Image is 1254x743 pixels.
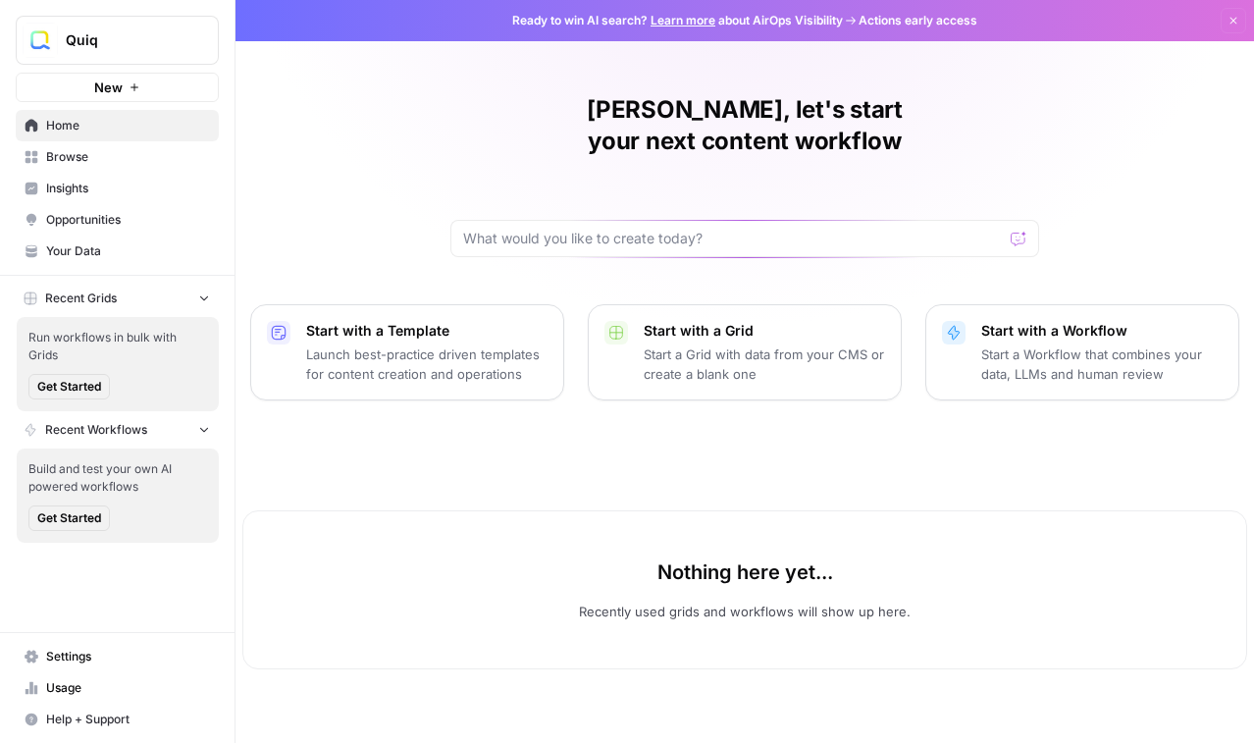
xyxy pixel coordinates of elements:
[28,329,207,364] span: Run workflows in bulk with Grids
[16,141,219,173] a: Browse
[45,290,117,307] span: Recent Grids
[46,242,210,260] span: Your Data
[16,73,219,102] button: New
[306,345,548,384] p: Launch best-practice driven templates for content creation and operations
[644,345,885,384] p: Start a Grid with data from your CMS or create a blank one
[16,204,219,236] a: Opportunities
[981,321,1223,341] p: Start with a Workflow
[16,16,219,65] button: Workspace: Quiq
[981,345,1223,384] p: Start a Workflow that combines your data, LLMs and human review
[28,374,110,399] button: Get Started
[46,648,210,665] span: Settings
[250,304,564,400] button: Start with a TemplateLaunch best-practice driven templates for content creation and operations
[46,711,210,728] span: Help + Support
[512,12,843,29] span: Ready to win AI search? about AirOps Visibility
[23,23,58,58] img: Quiq Logo
[46,148,210,166] span: Browse
[28,460,207,496] span: Build and test your own AI powered workflows
[16,415,219,445] button: Recent Workflows
[16,110,219,141] a: Home
[16,704,219,735] button: Help + Support
[45,421,147,439] span: Recent Workflows
[16,236,219,267] a: Your Data
[859,12,977,29] span: Actions early access
[37,378,101,396] span: Get Started
[925,304,1239,400] button: Start with a WorkflowStart a Workflow that combines your data, LLMs and human review
[644,321,885,341] p: Start with a Grid
[16,672,219,704] a: Usage
[657,558,833,586] p: Nothing here yet...
[66,30,184,50] span: Quiq
[306,321,548,341] p: Start with a Template
[46,180,210,197] span: Insights
[46,117,210,134] span: Home
[46,211,210,229] span: Opportunities
[28,505,110,531] button: Get Started
[16,284,219,313] button: Recent Grids
[579,602,911,621] p: Recently used grids and workflows will show up here.
[46,679,210,697] span: Usage
[450,94,1039,157] h1: [PERSON_NAME], let's start your next content workflow
[94,78,123,97] span: New
[588,304,902,400] button: Start with a GridStart a Grid with data from your CMS or create a blank one
[651,13,715,27] a: Learn more
[37,509,101,527] span: Get Started
[463,229,1003,248] input: What would you like to create today?
[16,641,219,672] a: Settings
[16,173,219,204] a: Insights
